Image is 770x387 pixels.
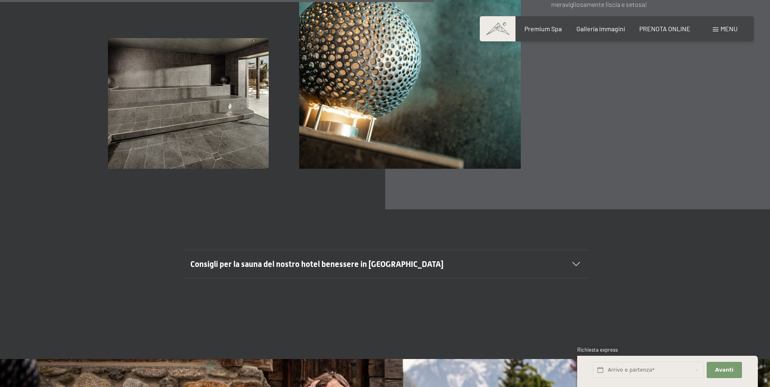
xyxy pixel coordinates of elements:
img: [Translate to Italienisch:] [108,38,269,169]
button: Avanti [707,362,742,378]
span: Avanti [715,366,733,374]
a: Premium Spa [524,25,562,32]
span: Menu [720,25,738,32]
a: Galleria immagini [576,25,625,32]
a: PRENOTA ONLINE [639,25,690,32]
span: Richiesta express [577,346,618,353]
span: Consigli per la sauna del nostro hotel benessere in [GEOGRAPHIC_DATA] [190,259,444,269]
